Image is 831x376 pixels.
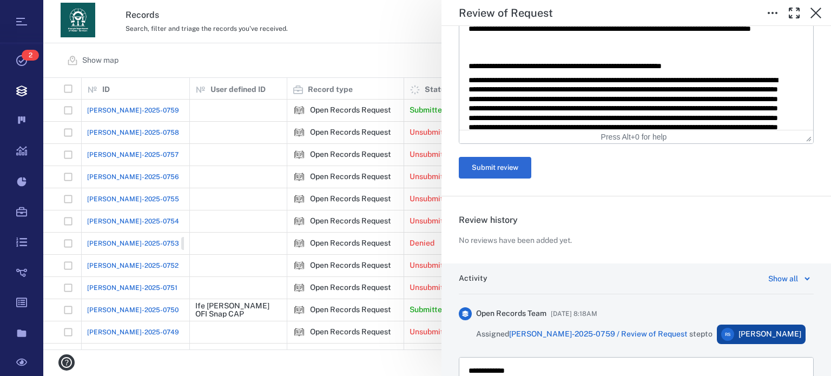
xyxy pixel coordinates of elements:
[783,2,805,24] button: Toggle Fullscreen
[24,8,47,17] span: Help
[762,2,783,24] button: Toggle to Edit Boxes
[459,6,553,20] h5: Review of Request
[459,157,531,179] button: Submit review
[22,50,39,61] span: 2
[459,235,572,246] p: No reviews have been added yet.
[509,329,688,338] a: [PERSON_NAME]-2025-0759 / Review of Request
[805,2,827,24] button: Close
[459,273,487,284] h6: Activity
[476,308,546,319] span: Open Records Team
[768,272,798,285] div: Show all
[721,328,734,341] div: R S
[551,307,597,320] span: [DATE] 8:18AM
[577,133,691,141] div: Press Alt+0 for help
[476,329,713,340] span: Assigned step to
[806,132,812,142] div: Press the Up and Down arrow keys to resize the editor.
[738,329,801,340] span: [PERSON_NAME]
[459,214,814,227] h6: Review history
